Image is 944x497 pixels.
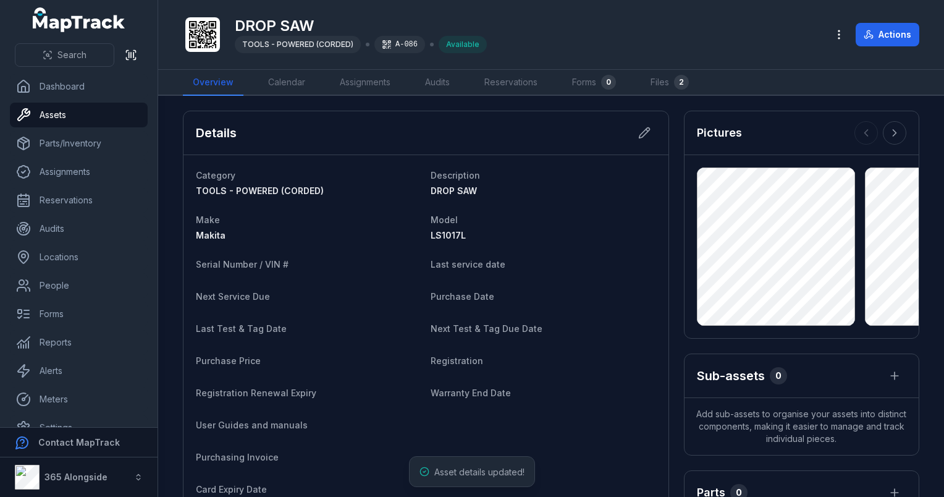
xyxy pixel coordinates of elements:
a: Reports [10,330,148,355]
button: Search [15,43,114,67]
a: People [10,273,148,298]
button: Actions [856,23,919,46]
a: Files2 [641,70,699,96]
span: Asset details updated! [434,467,525,477]
a: Parts/Inventory [10,131,148,156]
h2: Details [196,124,237,142]
span: Make [196,215,220,225]
a: Assignments [10,159,148,184]
span: Last service date [431,259,505,270]
a: Settings [10,415,148,440]
a: Assets [10,103,148,127]
a: Locations [10,245,148,270]
a: Dashboard [10,74,148,99]
span: Model [431,215,458,225]
span: Add sub-assets to organise your assets into distinct components, making it easier to manage and t... [685,398,919,455]
h2: Sub-assets [697,367,765,384]
span: Last Test & Tag Date [196,323,287,334]
a: Reservations [474,70,547,96]
span: Serial Number / VIN # [196,259,289,270]
a: Reservations [10,188,148,213]
div: 0 [770,367,787,384]
span: Purchasing Invoice [196,452,279,462]
span: LS1017L [431,230,466,240]
a: MapTrack [33,7,125,32]
div: 0 [601,75,616,90]
strong: 365 Alongside [44,472,107,482]
span: User Guides and manuals [196,420,308,430]
span: TOOLS - POWERED (CORDED) [196,185,324,196]
span: Purchase Date [431,291,494,302]
h3: Pictures [697,124,742,142]
span: DROP SAW [431,185,477,196]
a: Calendar [258,70,315,96]
span: Search [57,49,86,61]
h1: DROP SAW [235,16,487,36]
div: A-086 [374,36,425,53]
a: Meters [10,387,148,412]
strong: Contact MapTrack [38,437,120,448]
span: Makita [196,230,225,240]
a: Forms0 [562,70,626,96]
a: Audits [10,216,148,241]
span: Next Service Due [196,291,270,302]
a: Overview [183,70,243,96]
span: TOOLS - POWERED (CORDED) [242,40,353,49]
a: Forms [10,302,148,326]
div: Available [439,36,487,53]
span: Description [431,170,480,181]
span: Warranty End Date [431,388,511,398]
span: Registration [431,355,483,366]
a: Audits [415,70,460,96]
span: Category [196,170,235,181]
a: Assignments [330,70,400,96]
span: Purchase Price [196,355,261,366]
span: Registration Renewal Expiry [196,388,316,398]
span: Card Expiry Date [196,484,267,495]
div: 2 [674,75,689,90]
a: Alerts [10,359,148,383]
span: Next Test & Tag Due Date [431,323,542,334]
